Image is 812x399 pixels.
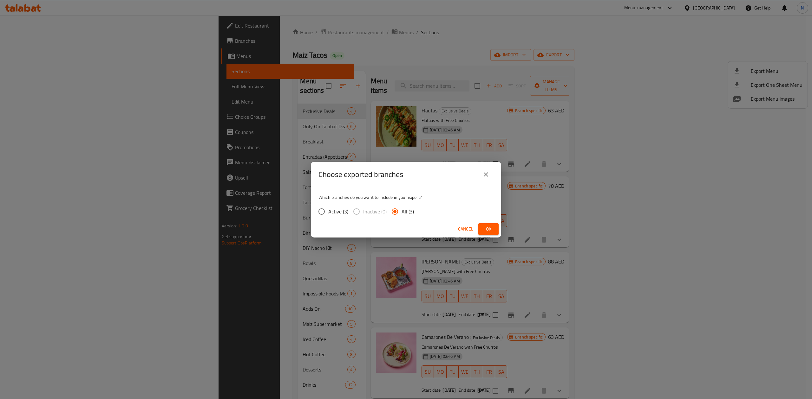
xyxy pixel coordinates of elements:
span: Active (3) [328,208,348,215]
span: Inactive (0) [363,208,387,215]
p: Which branches do you want to include in your export? [318,194,494,200]
span: All (3) [402,208,414,215]
span: Cancel [458,225,473,233]
span: Ok [483,225,494,233]
button: close [478,167,494,182]
button: Cancel [455,223,476,235]
h2: Choose exported branches [318,169,403,180]
button: Ok [478,223,499,235]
